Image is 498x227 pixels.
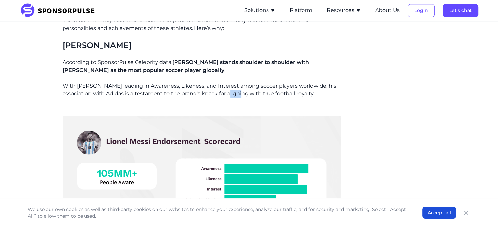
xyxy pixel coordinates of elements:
button: Resources [327,7,361,14]
span: [PERSON_NAME] stands shoulder to shoulder with [PERSON_NAME] as the most popular soccer player gl... [63,59,309,73]
p: We use our own cookies as well as third-party cookies on our websites to enhance your experience,... [28,206,409,219]
a: Platform [290,8,312,13]
img: SponsorPulse [20,3,100,18]
span: [PERSON_NAME] [63,41,131,50]
button: Let's chat [443,4,478,17]
iframe: Chat Widget [465,196,498,227]
button: Accept all [422,207,456,219]
button: Close [461,208,470,217]
p: The brand carefully crafts these partnerships and collaborations to align Adidas' values with the... [63,17,341,32]
button: Platform [290,7,312,14]
p: With [PERSON_NAME] leading in Awareness, Likeness, and Interest among soccer players worldwide, h... [63,82,341,98]
a: Let's chat [443,8,478,13]
button: Solutions [244,7,275,14]
a: Login [408,8,435,13]
a: About Us [375,8,400,13]
button: About Us [375,7,400,14]
button: Login [408,4,435,17]
p: According to SponsorPulse Celebrity data, . [63,58,341,74]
